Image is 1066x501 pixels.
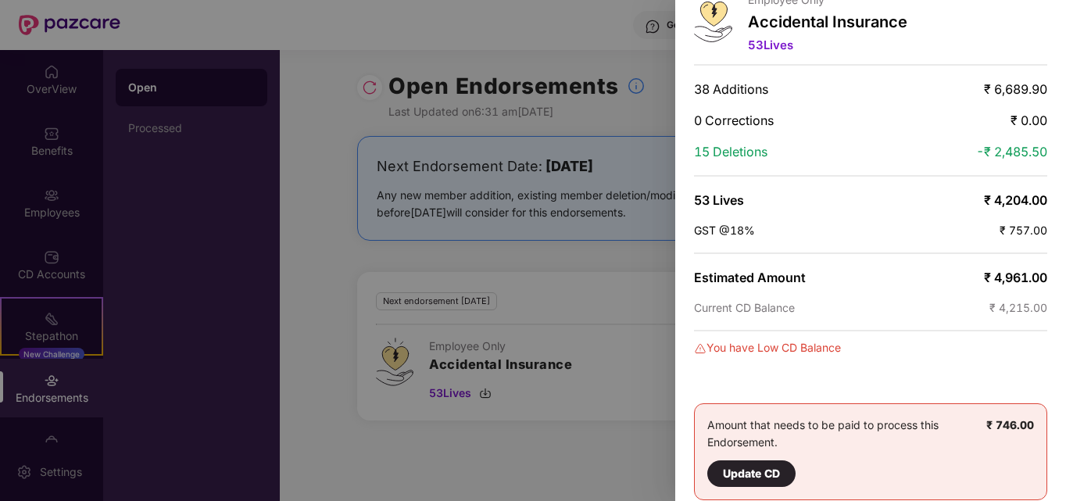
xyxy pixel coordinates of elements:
span: Current CD Balance [694,301,795,314]
div: Update CD [723,465,780,482]
span: ₹ 0.00 [1011,113,1047,128]
span: 15 Deletions [694,144,767,159]
div: Amount that needs to be paid to process this Endorsement. [707,417,986,487]
span: Estimated Amount [694,270,806,285]
span: GST @18% [694,224,755,237]
span: ₹ 4,215.00 [989,301,1047,314]
span: ₹ 4,204.00 [984,192,1047,208]
span: 53 Lives [748,38,793,52]
img: svg+xml;base64,PHN2ZyBpZD0iRGFuZ2VyLTMyeDMyIiB4bWxucz0iaHR0cDovL3d3dy53My5vcmcvMjAwMC9zdmciIHdpZH... [694,342,706,355]
p: Accidental Insurance [748,13,907,31]
span: 38 Additions [694,81,768,97]
span: 53 Lives [694,192,744,208]
div: You have Low CD Balance [694,339,1047,356]
span: ₹ 757.00 [1000,224,1047,237]
b: ₹ 746.00 [986,418,1034,431]
span: ₹ 4,961.00 [984,270,1047,285]
span: -₹ 2,485.50 [976,144,1047,159]
span: ₹ 6,689.90 [984,81,1047,97]
span: 0 Corrections [694,113,774,128]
